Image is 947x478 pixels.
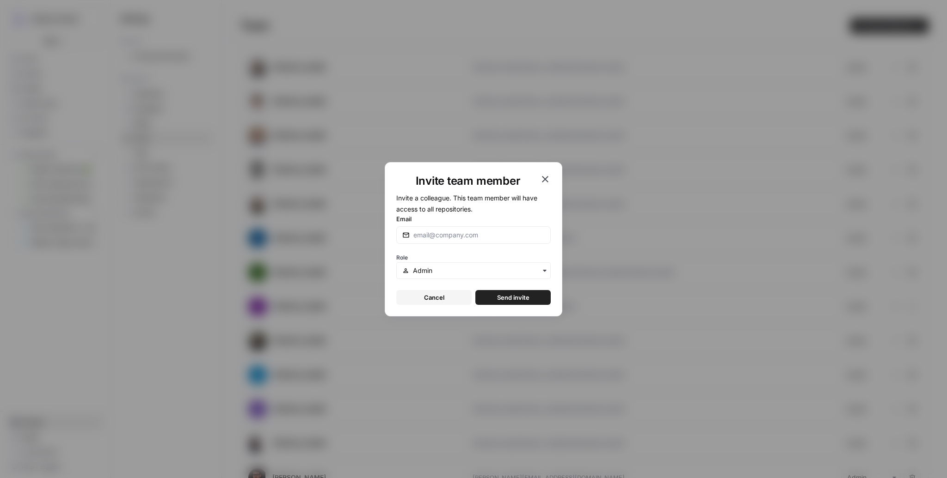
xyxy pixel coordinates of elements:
label: Email [396,214,551,224]
input: email@company.com [413,230,545,240]
span: Role [396,254,408,261]
span: Invite a colleague. This team member will have access to all repositories. [396,194,537,213]
button: Send invite [475,290,551,305]
span: Send invite [497,293,529,302]
button: Cancel [396,290,472,305]
span: Cancel [424,293,444,302]
input: Admin [413,266,545,275]
h1: Invite team member [396,174,540,188]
